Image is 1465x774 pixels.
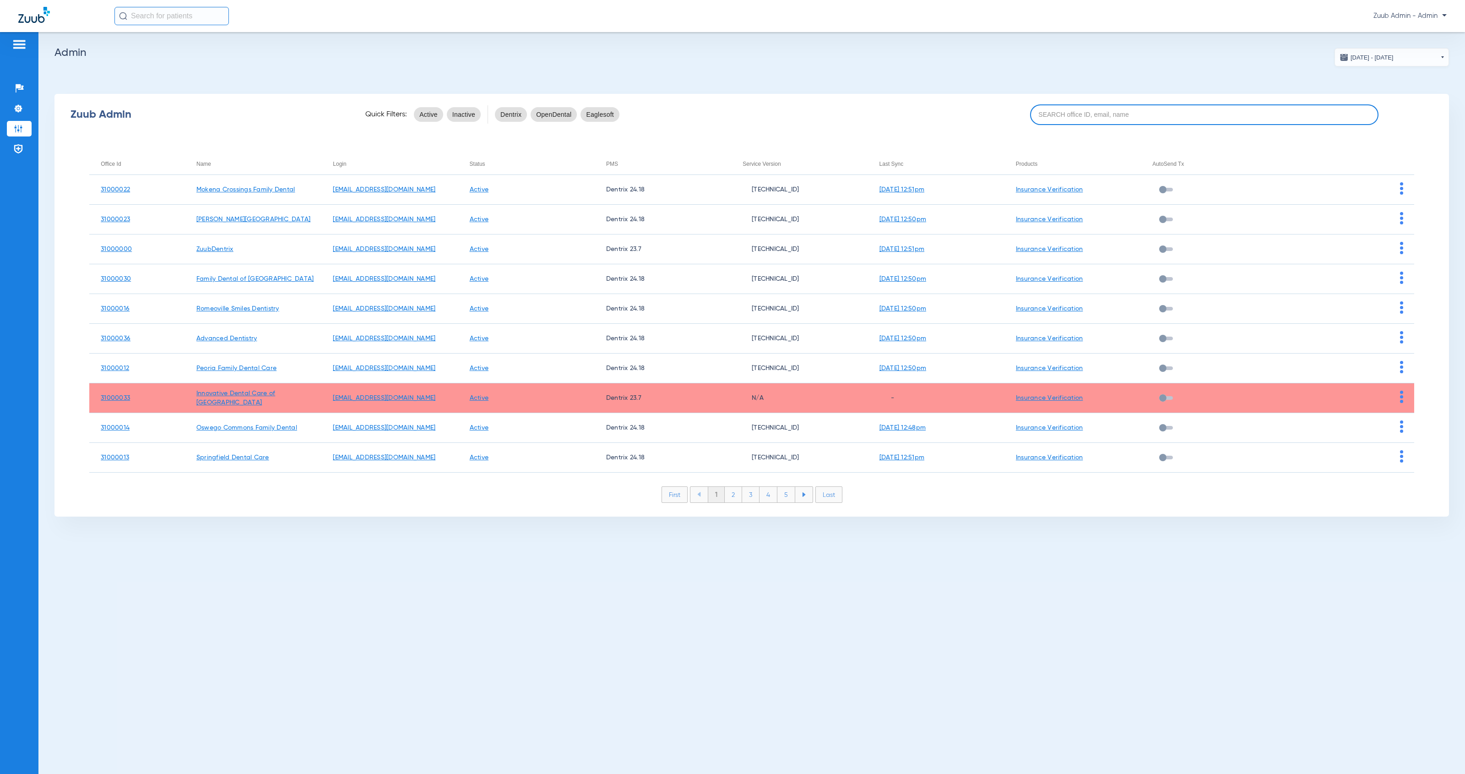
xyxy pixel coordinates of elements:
[777,487,795,502] li: 5
[101,365,129,371] a: 31000012
[731,234,868,264] td: [TECHNICAL_ID]
[1016,216,1083,223] a: Insurance Verification
[879,425,926,431] a: [DATE] 12:48pm
[725,487,742,502] li: 2
[333,454,435,461] a: [EMAIL_ADDRESS][DOMAIN_NAME]
[365,110,407,119] span: Quick Filters:
[101,159,121,169] div: Office Id
[470,305,489,312] a: Active
[1030,104,1379,125] input: SEARCH office ID, email, name
[196,390,275,406] a: Innovative Dental Care of [GEOGRAPHIC_DATA]
[54,48,1449,57] h2: Admin
[731,264,868,294] td: [TECHNICAL_ID]
[419,110,438,119] span: Active
[879,216,927,223] a: [DATE] 12:50pm
[333,159,458,169] div: Login
[595,264,731,294] td: Dentrix 24.18
[536,110,571,119] span: OpenDental
[879,159,1004,169] div: Last Sync
[101,335,130,342] a: 31000036
[1016,395,1083,401] a: Insurance Verification
[1400,182,1403,195] img: group-dot-blue.svg
[470,159,485,169] div: Status
[196,335,257,342] a: Advanced Dentistry
[743,159,781,169] div: Service Version
[595,205,731,234] td: Dentrix 24.18
[333,335,435,342] a: [EMAIL_ADDRESS][DOMAIN_NAME]
[731,443,868,473] td: [TECHNICAL_ID]
[18,7,50,23] img: Zuub Logo
[606,159,618,169] div: PMS
[196,305,279,312] a: Romeoville Smiles Dentistry
[196,425,297,431] a: Oswego Commons Family Dental
[708,487,725,502] li: 1
[470,159,595,169] div: Status
[470,395,489,401] a: Active
[1016,425,1083,431] a: Insurance Verification
[119,12,127,20] img: Search Icon
[333,159,346,169] div: Login
[101,305,130,312] a: 31000016
[333,305,435,312] a: [EMAIL_ADDRESS][DOMAIN_NAME]
[414,105,481,124] mat-chip-listbox: status-filters
[595,354,731,383] td: Dentrix 24.18
[1400,242,1403,254] img: group-dot-blue.svg
[101,159,185,169] div: Office Id
[333,425,435,431] a: [EMAIL_ADDRESS][DOMAIN_NAME]
[196,365,277,371] a: Peoria Family Dental Care
[1400,212,1403,224] img: group-dot-blue.svg
[743,159,868,169] div: Service Version
[101,246,132,252] a: 31000000
[1400,301,1403,314] img: group-dot-blue.svg
[879,276,927,282] a: [DATE] 12:50pm
[595,383,731,413] td: Dentrix 23.7
[595,294,731,324] td: Dentrix 24.18
[1400,391,1403,403] img: group-dot-blue.svg
[1400,420,1403,433] img: group-dot-blue.svg
[595,413,731,443] td: Dentrix 24.18
[662,486,688,503] li: First
[1016,246,1083,252] a: Insurance Verification
[742,487,760,502] li: 3
[196,159,211,169] div: Name
[879,335,927,342] a: [DATE] 12:50pm
[333,186,435,193] a: [EMAIL_ADDRESS][DOMAIN_NAME]
[595,175,731,205] td: Dentrix 24.18
[697,492,701,497] img: arrow-left-blue.svg
[470,365,489,371] a: Active
[1400,450,1403,463] img: group-dot-blue.svg
[1016,365,1083,371] a: Insurance Verification
[1400,361,1403,373] img: group-dot-blue.svg
[101,395,130,401] a: 31000033
[196,276,314,282] a: Family Dental of [GEOGRAPHIC_DATA]
[879,246,925,252] a: [DATE] 12:51pm
[731,354,868,383] td: [TECHNICAL_ID]
[470,216,489,223] a: Active
[879,365,927,371] a: [DATE] 12:50pm
[114,7,229,25] input: Search for patients
[101,186,130,193] a: 31000022
[196,216,311,223] a: [PERSON_NAME][GEOGRAPHIC_DATA]
[333,246,435,252] a: [EMAIL_ADDRESS][DOMAIN_NAME]
[879,305,927,312] a: [DATE] 12:50pm
[1016,159,1141,169] div: Products
[333,365,435,371] a: [EMAIL_ADDRESS][DOMAIN_NAME]
[1335,48,1449,66] button: [DATE] - [DATE]
[452,110,475,119] span: Inactive
[1016,335,1083,342] a: Insurance Verification
[333,276,435,282] a: [EMAIL_ADDRESS][DOMAIN_NAME]
[101,216,130,223] a: 31000023
[1152,159,1277,169] div: AutoSend Tx
[731,175,868,205] td: [TECHNICAL_ID]
[196,186,295,193] a: Mokena Crossings Family Dental
[595,324,731,354] td: Dentrix 24.18
[1373,11,1447,21] span: Zuub Admin - Admin
[470,276,489,282] a: Active
[333,395,435,401] a: [EMAIL_ADDRESS][DOMAIN_NAME]
[595,443,731,473] td: Dentrix 24.18
[606,159,731,169] div: PMS
[1016,186,1083,193] a: Insurance Verification
[1016,454,1083,461] a: Insurance Verification
[1400,272,1403,284] img: group-dot-blue.svg
[586,110,614,119] span: Eaglesoft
